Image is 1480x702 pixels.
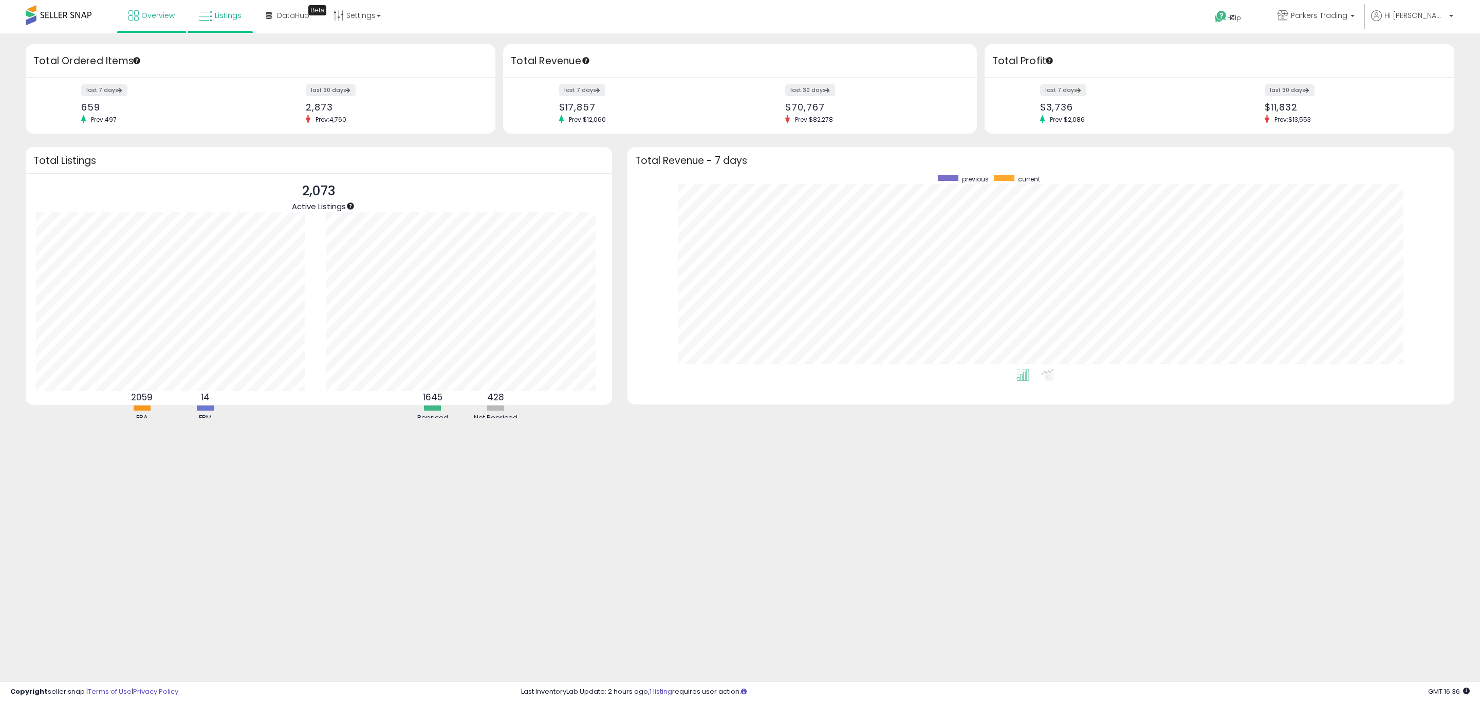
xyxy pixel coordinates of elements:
[306,102,477,113] div: 2,873
[308,5,326,15] div: Tooltip anchor
[1265,102,1436,113] div: $11,832
[581,56,590,65] div: Tooltip anchor
[81,102,253,113] div: 659
[292,181,346,201] p: 2,073
[1384,10,1446,21] span: Hi [PERSON_NAME]
[962,175,989,183] span: previous
[306,84,356,96] label: last 30 days
[131,391,153,403] b: 2059
[559,102,732,113] div: $17,857
[785,102,958,113] div: $70,767
[277,10,309,21] span: DataHub
[423,391,442,403] b: 1645
[141,10,175,21] span: Overview
[201,391,210,403] b: 14
[487,391,504,403] b: 428
[1371,10,1453,33] a: Hi [PERSON_NAME]
[402,413,464,423] div: Repriced
[559,84,605,96] label: last 7 days
[174,413,236,423] div: FBM
[1269,115,1316,124] span: Prev: $13,553
[511,54,969,68] h3: Total Revenue
[1045,115,1090,124] span: Prev: $2,086
[1214,10,1227,23] i: Get Help
[1227,13,1241,22] span: Help
[1040,84,1086,96] label: last 7 days
[86,115,122,124] span: Prev: 497
[1045,56,1054,65] div: Tooltip anchor
[111,413,173,423] div: FBA
[635,157,1447,164] h3: Total Revenue - 7 days
[215,10,242,21] span: Listings
[33,54,488,68] h3: Total Ordered Items
[310,115,351,124] span: Prev: 4,760
[785,84,835,96] label: last 30 days
[1265,84,1315,96] label: last 30 days
[1018,175,1040,183] span: current
[346,201,355,211] div: Tooltip anchor
[132,56,141,65] div: Tooltip anchor
[465,413,527,423] div: Not Repriced
[292,201,346,212] span: Active Listings
[1207,3,1261,33] a: Help
[564,115,611,124] span: Prev: $12,060
[1040,102,1212,113] div: $3,736
[1291,10,1347,21] span: Parkers Trading
[33,157,604,164] h3: Total Listings
[81,84,127,96] label: last 7 days
[992,54,1447,68] h3: Total Profit
[790,115,838,124] span: Prev: $82,278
